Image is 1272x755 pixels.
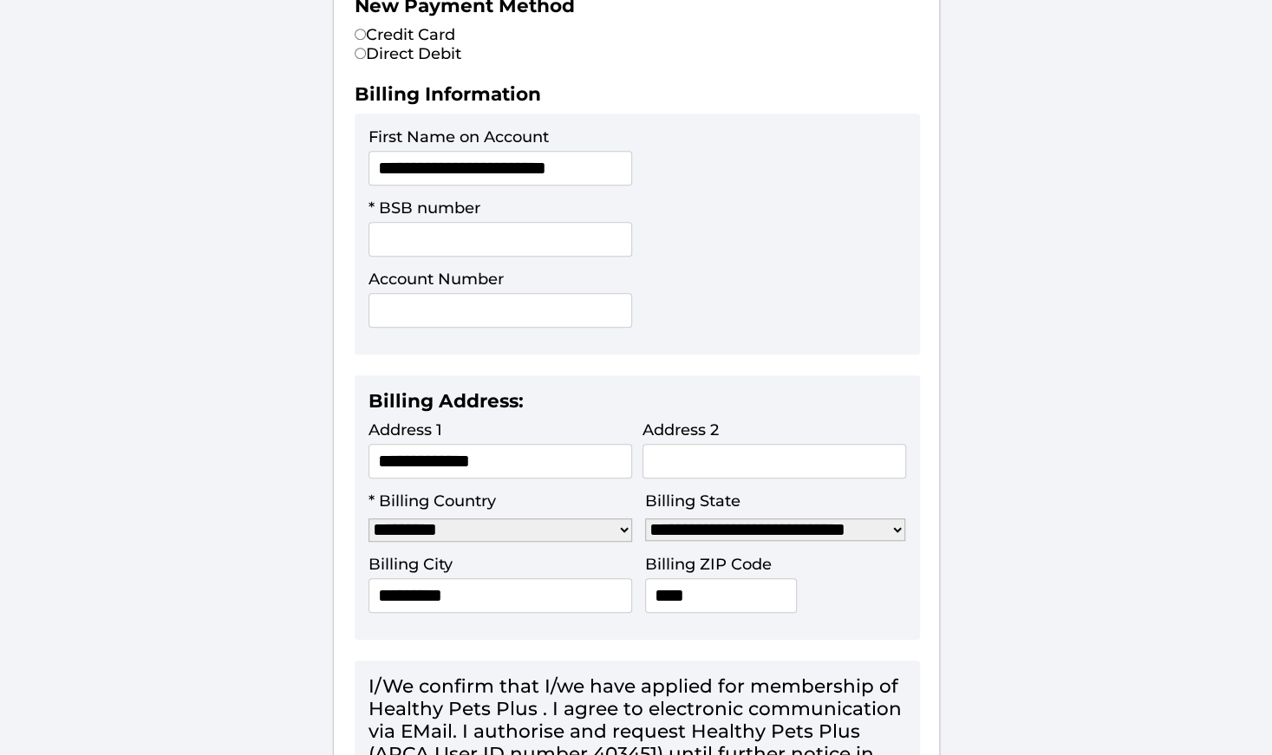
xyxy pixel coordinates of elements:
label: Billing City [369,555,453,574]
label: Billing State [645,491,740,511]
label: Address 1 [369,420,442,439]
label: First Name on Account [369,127,549,146]
h2: Billing Address: [369,389,906,420]
label: * BSB number [369,199,480,218]
label: Billing ZIP Code [645,555,772,574]
label: * Billing Country [369,491,496,511]
label: Direct Debit [355,44,461,63]
label: Address 2 [643,420,719,439]
label: Account Number [369,270,504,289]
label: Credit Card [355,25,455,44]
h2: Billing Information [355,82,918,114]
input: Credit Card [355,29,366,40]
input: Direct Debit [355,48,366,59]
